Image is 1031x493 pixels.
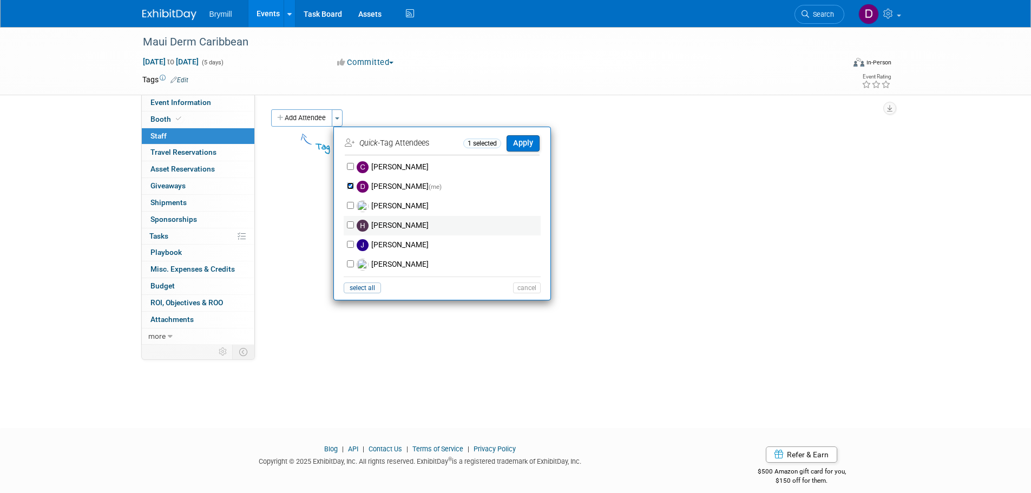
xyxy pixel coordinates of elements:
span: Search [809,10,834,18]
div: $150 off for them. [714,476,889,485]
a: Asset Reservations [142,161,254,178]
button: select all [344,282,381,293]
td: Personalize Event Tab Strip [214,345,233,359]
img: C.jpg [357,161,369,173]
div: $500 Amazon gift card for you, [714,460,889,485]
span: Booth [150,115,183,123]
span: Tasks [149,232,168,240]
span: Giveaways [150,181,186,190]
span: [DATE] [DATE] [142,57,199,67]
span: | [404,445,411,453]
span: | [339,445,346,453]
a: Search [794,5,844,24]
a: Staff [142,128,254,144]
a: Terms of Service [412,445,463,453]
span: (5 days) [201,59,224,66]
td: Tags [142,74,188,85]
span: 1 selected [463,139,501,148]
img: J.jpg [357,239,369,251]
a: Blog [324,445,338,453]
label: [PERSON_NAME] [354,177,544,196]
div: Event Rating [862,74,891,80]
div: Event Format [780,56,892,73]
a: Contact Us [369,445,402,453]
a: Booth [142,111,254,128]
a: Misc. Expenses & Credits [142,261,254,278]
a: Edit [170,76,188,84]
img: ExhibitDay [142,9,196,20]
i: Booth reservation complete [176,116,181,122]
div: In-Person [866,58,891,67]
label: [PERSON_NAME] [354,235,544,255]
img: H.jpg [357,220,369,232]
span: Sponsorships [150,215,197,224]
img: D.jpg [357,181,369,193]
a: Playbook [142,245,254,261]
label: [PERSON_NAME] [354,196,544,216]
button: Add Attendee [271,109,332,127]
span: Attachments [150,315,194,324]
i: Quick [359,139,378,148]
td: -Tag Attendees [345,135,461,152]
a: Attachments [142,312,254,328]
div: Copyright © 2025 ExhibitDay, Inc. All rights reserved. ExhibitDay is a registered trademark of Ex... [142,454,699,466]
span: Event Information [150,98,211,107]
span: to [166,57,176,66]
span: Misc. Expenses & Credits [150,265,235,273]
a: Sponsorships [142,212,254,228]
button: cancel [513,282,541,293]
sup: ® [448,456,452,462]
a: Shipments [142,195,254,211]
button: Apply [507,135,540,151]
label: [PERSON_NAME] [354,255,544,274]
span: ROI, Objectives & ROO [150,298,223,307]
a: Refer & Earn [766,446,837,463]
span: Asset Reservations [150,165,215,173]
a: API [348,445,358,453]
img: Format-Inperson.png [853,58,864,67]
td: Toggle Event Tabs [232,345,254,359]
span: Shipments [150,198,187,207]
a: ROI, Objectives & ROO [142,295,254,311]
div: Tag People [316,140,510,154]
a: Travel Reservations [142,144,254,161]
button: Committed [333,57,398,68]
a: Budget [142,278,254,294]
a: Giveaways [142,178,254,194]
span: Staff [150,132,167,140]
label: [PERSON_NAME] [354,157,544,177]
a: Privacy Policy [474,445,516,453]
span: Budget [150,281,175,290]
a: Tasks [142,228,254,245]
label: [PERSON_NAME] [354,216,544,235]
span: Playbook [150,248,182,257]
a: Event Information [142,95,254,111]
span: | [465,445,472,453]
span: Brymill [209,10,232,18]
span: (me) [429,183,442,190]
span: | [360,445,367,453]
span: Travel Reservations [150,148,216,156]
a: more [142,328,254,345]
span: more [148,332,166,340]
img: Delaney Bryne [858,4,879,24]
div: Maui Derm Caribbean [139,32,828,52]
